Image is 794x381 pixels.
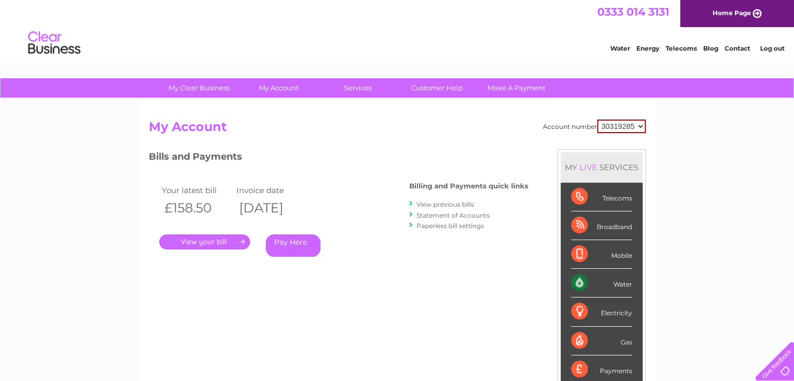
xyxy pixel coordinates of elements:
[571,211,632,240] div: Broadband
[234,183,309,197] td: Invoice date
[597,5,669,18] a: 0333 014 3131
[703,44,718,52] a: Blog
[149,149,528,168] h3: Bills and Payments
[149,120,646,139] h2: My Account
[417,222,484,230] a: Paperless bill settings
[636,44,659,52] a: Energy
[610,44,630,52] a: Water
[394,78,480,98] a: Customer Help
[571,240,632,269] div: Mobile
[760,44,784,52] a: Log out
[234,197,309,219] th: [DATE]
[561,152,643,182] div: MY SERVICES
[159,197,234,219] th: £158.50
[571,327,632,355] div: Gas
[473,78,560,98] a: Make A Payment
[266,234,321,257] a: Pay Here
[409,182,528,190] h4: Billing and Payments quick links
[577,162,599,172] div: LIVE
[235,78,322,98] a: My Account
[159,183,234,197] td: Your latest bill
[159,234,250,249] a: .
[417,211,490,219] a: Statement of Accounts
[28,27,81,59] img: logo.png
[543,120,646,133] div: Account number
[571,269,632,297] div: Water
[151,6,644,51] div: Clear Business is a trading name of Verastar Limited (registered in [GEOGRAPHIC_DATA] No. 3667643...
[417,200,474,208] a: View previous bills
[571,297,632,326] div: Electricity
[571,183,632,211] div: Telecoms
[156,78,242,98] a: My Clear Business
[725,44,750,52] a: Contact
[315,78,401,98] a: Services
[666,44,697,52] a: Telecoms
